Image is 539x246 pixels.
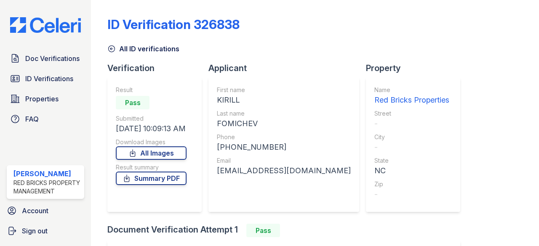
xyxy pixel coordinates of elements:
div: Result [116,86,187,94]
div: Zip [374,180,449,188]
div: Phone [217,133,351,141]
div: Name [374,86,449,94]
a: Account [3,202,88,219]
a: Properties [7,90,84,107]
span: Doc Verifications [25,53,80,63]
a: Doc Verifications [7,50,84,67]
div: Verification [107,62,208,74]
div: First name [217,86,351,94]
a: Summary PDF [116,172,187,185]
div: [PHONE_NUMBER] [217,141,351,153]
div: - [374,118,449,130]
div: Pass [246,224,280,237]
div: Pass [116,96,149,109]
div: - [374,188,449,200]
div: City [374,133,449,141]
div: - [374,141,449,153]
div: Submitted [116,114,187,123]
div: Download Images [116,138,187,146]
div: Applicant [208,62,366,74]
a: All ID verifications [107,44,179,54]
div: [PERSON_NAME] [13,169,81,179]
span: FAQ [25,114,39,124]
div: Document Verification Attempt 1 [107,224,467,237]
span: Account [22,206,48,216]
div: NC [374,165,449,177]
div: [DATE] 10:09:13 AM [116,123,187,135]
div: Property [366,62,467,74]
div: ID Verification 326838 [107,17,240,32]
div: State [374,156,449,165]
div: Result summary [116,163,187,172]
div: [EMAIL_ADDRESS][DOMAIN_NAME] [217,165,351,177]
img: CE_Logo_Blue-a8612792a0a2168367f1c8372b55b34899dd931a85d93a1a3d3e32e68fde9ad4.png [3,17,88,33]
span: ID Verifications [25,74,73,84]
a: All Images [116,146,187,160]
div: Red Bricks Property Management [13,179,81,196]
a: ID Verifications [7,70,84,87]
a: Sign out [3,222,88,239]
div: Street [374,109,449,118]
span: Sign out [22,226,48,236]
div: FOMICHEV [217,118,351,130]
div: Red Bricks Properties [374,94,449,106]
div: KIRILL [217,94,351,106]
a: FAQ [7,111,84,127]
span: Properties [25,94,59,104]
div: Last name [217,109,351,118]
a: Name Red Bricks Properties [374,86,449,106]
div: Email [217,156,351,165]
